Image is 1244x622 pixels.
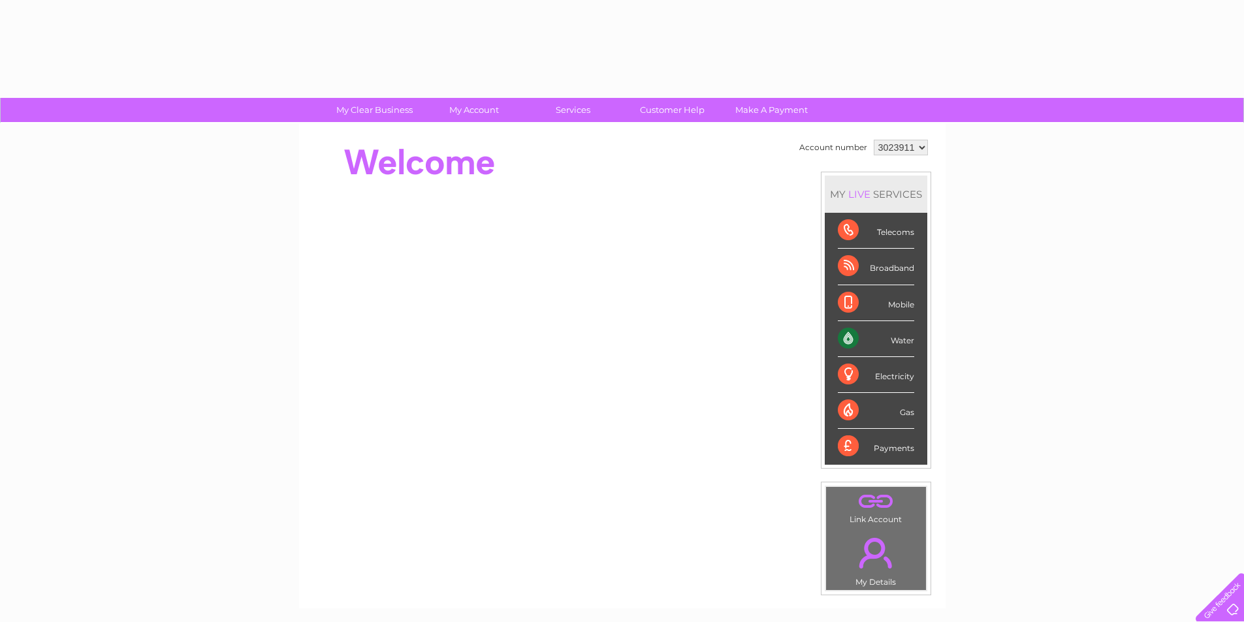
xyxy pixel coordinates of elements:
div: Water [838,321,914,357]
a: My Clear Business [321,98,428,122]
td: Link Account [825,486,927,527]
div: MY SERVICES [825,176,927,213]
td: My Details [825,527,927,591]
a: . [829,490,923,513]
a: Customer Help [618,98,726,122]
a: Make A Payment [718,98,825,122]
div: Broadband [838,249,914,285]
div: Telecoms [838,213,914,249]
div: Mobile [838,285,914,321]
a: Services [519,98,627,122]
a: My Account [420,98,528,122]
a: . [829,530,923,576]
div: LIVE [846,188,873,200]
div: Gas [838,393,914,429]
td: Account number [796,136,870,159]
div: Electricity [838,357,914,393]
div: Payments [838,429,914,464]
